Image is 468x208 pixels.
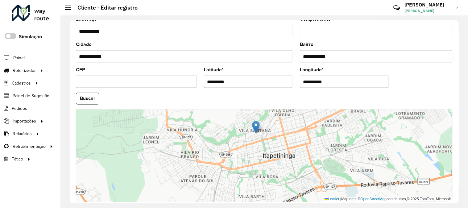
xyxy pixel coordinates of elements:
[13,118,36,124] span: Importações
[13,55,25,61] span: Painel
[325,197,339,202] a: Leaflet
[204,66,224,73] label: Latitude
[405,8,451,14] span: [PERSON_NAME]
[390,1,403,15] a: Contato Rápido
[361,197,387,202] a: OpenStreetMap
[13,93,49,99] span: Painel de Sugestão
[12,105,27,112] span: Pedidos
[340,197,341,202] span: |
[300,66,324,73] label: Longitude
[323,197,453,202] div: Map data © contributors,© 2025 TomTom, Microsoft
[300,41,313,48] label: Bairro
[13,67,36,74] span: Roteirizador
[76,66,85,73] label: CEP
[252,121,260,134] img: Marker
[13,131,32,137] span: Relatórios
[71,4,138,11] h2: Cliente - Editar registro
[76,93,99,105] button: Buscar
[76,41,92,48] label: Cidade
[19,33,42,40] label: Simulação
[12,156,23,162] span: Tático
[405,2,451,8] h3: [PERSON_NAME]
[12,80,31,86] span: Cadastros
[13,143,46,150] span: Retroalimentação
